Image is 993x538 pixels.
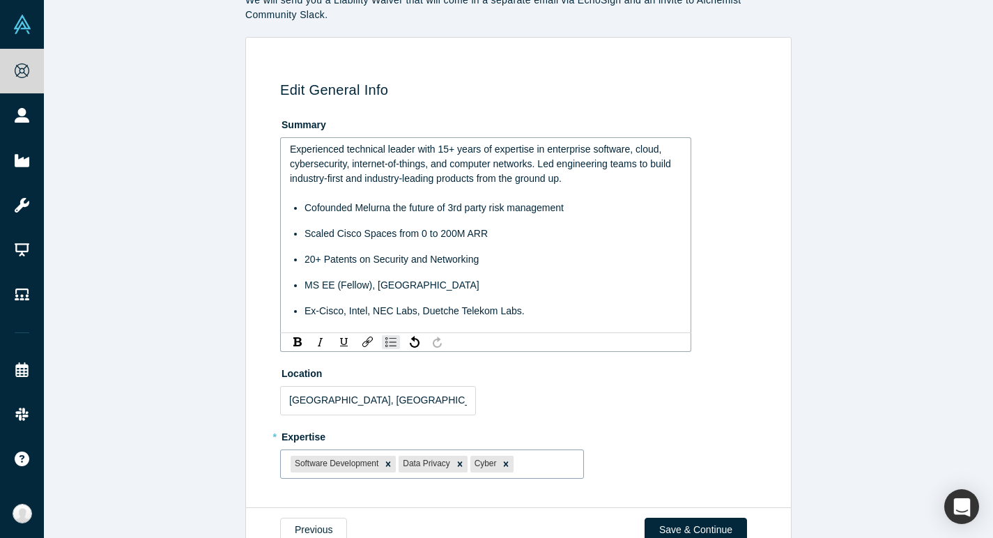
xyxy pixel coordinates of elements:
img: Alchemist Vault Logo [13,15,32,34]
div: Remove Data Privacy [452,456,468,472]
div: Undo [406,335,423,349]
div: rdw-wrapper [280,137,691,333]
div: rdw-inline-control [286,335,356,349]
div: Redo [429,335,446,349]
div: rdw-toolbar [280,332,691,352]
div: Bold [288,335,306,349]
div: rdw-editor [290,142,682,318]
div: Unordered [382,335,400,349]
div: Italic [311,335,330,349]
div: Link [359,335,376,349]
div: rdw-history-control [403,335,449,349]
div: Remove Software Development [380,456,396,472]
span: Ex-Cisco, Intel, NEC Labs, Duetche Telekom Labs. [305,305,525,316]
img: Abhishek Bhattacharyya's Account [13,504,32,523]
div: Underline [335,335,353,349]
label: Expertise [280,425,762,445]
label: Summary [280,113,762,132]
span: MS EE (Fellow), [GEOGRAPHIC_DATA] [305,279,479,291]
span: 20+ Patents on Security and Networking [305,254,479,265]
div: Remove Cyber [498,456,514,472]
input: Enter a location [280,386,476,415]
div: Cyber [470,456,499,472]
label: Location [280,362,762,381]
div: rdw-link-control [356,335,379,349]
div: rdw-list-control [379,335,403,349]
span: Scaled Cisco Spaces from 0 to 200M ARR [305,228,488,239]
div: Software Development [291,456,380,472]
h3: Edit General Info [280,82,762,98]
span: Experienced technical leader with 15+ years of expertise in enterprise software, cloud, cybersecu... [290,144,674,184]
div: Data Privacy [399,456,452,472]
span: Cofounded Melurna the future of 3rd party risk management [305,202,564,213]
